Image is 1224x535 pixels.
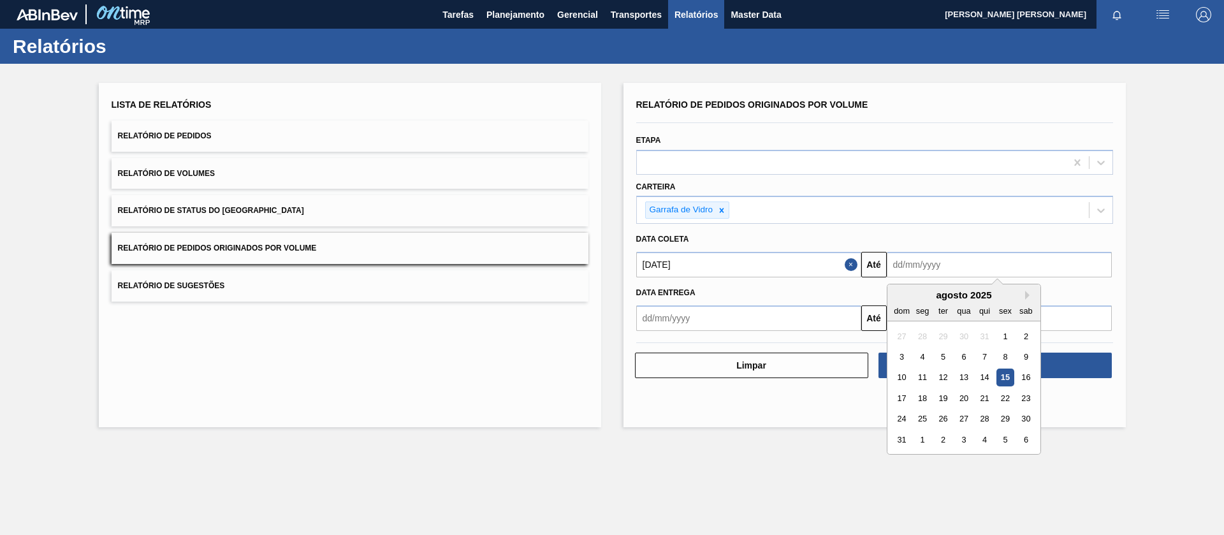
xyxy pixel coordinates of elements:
[112,195,588,226] button: Relatório de Status do [GEOGRAPHIC_DATA]
[914,411,931,428] div: Choose segunda-feira, 25 de agosto de 2025
[975,302,993,319] div: qui
[996,348,1014,365] div: Choose sexta-feira, 8 de agosto de 2025
[112,121,588,152] button: Relatório de Pedidos
[1017,431,1034,448] div: Choose sábado, 6 de setembro de 2025
[845,252,861,277] button: Close
[996,369,1014,386] div: Choose sexta-feira, 15 de agosto de 2025
[975,411,993,428] div: Choose quinta-feira, 28 de agosto de 2025
[955,302,972,319] div: qua
[996,411,1014,428] div: Choose sexta-feira, 29 de agosto de 2025
[893,348,910,365] div: Choose domingo, 3 de agosto de 2025
[118,281,225,290] span: Relatório de Sugestões
[636,235,689,244] span: Data coleta
[955,369,972,386] div: Choose quarta-feira, 13 de agosto de 2025
[887,252,1112,277] input: dd/mm/yyyy
[674,7,718,22] span: Relatórios
[934,411,951,428] div: Choose terça-feira, 26 de agosto de 2025
[731,7,781,22] span: Master Data
[893,369,910,386] div: Choose domingo, 10 de agosto de 2025
[1017,302,1034,319] div: sab
[891,326,1036,450] div: month 2025-08
[975,328,993,345] div: Not available quinta-feira, 31 de julho de 2025
[893,302,910,319] div: dom
[996,328,1014,345] div: Choose sexta-feira, 1 de agosto de 2025
[112,99,212,110] span: Lista de Relatórios
[1017,411,1034,428] div: Choose sábado, 30 de agosto de 2025
[996,302,1014,319] div: sex
[112,233,588,264] button: Relatório de Pedidos Originados por Volume
[636,182,676,191] label: Carteira
[975,348,993,365] div: Choose quinta-feira, 7 de agosto de 2025
[636,305,861,331] input: dd/mm/yyyy
[878,353,1112,378] button: Download
[893,411,910,428] div: Choose domingo, 24 de agosto de 2025
[893,431,910,448] div: Choose domingo, 31 de agosto de 2025
[934,369,951,386] div: Choose terça-feira, 12 de agosto de 2025
[893,390,910,407] div: Choose domingo, 17 de agosto de 2025
[1025,291,1034,300] button: Next Month
[636,99,868,110] span: Relatório de Pedidos Originados por Volume
[934,328,951,345] div: Not available terça-feira, 29 de julho de 2025
[975,431,993,448] div: Choose quinta-feira, 4 de setembro de 2025
[1155,7,1170,22] img: userActions
[975,390,993,407] div: Choose quinta-feira, 21 de agosto de 2025
[914,328,931,345] div: Not available segunda-feira, 28 de julho de 2025
[861,252,887,277] button: Até
[486,7,544,22] span: Planejamento
[112,270,588,302] button: Relatório de Sugestões
[1196,7,1211,22] img: Logout
[118,206,304,215] span: Relatório de Status do [GEOGRAPHIC_DATA]
[914,302,931,319] div: seg
[1017,328,1034,345] div: Choose sábado, 2 de agosto de 2025
[861,305,887,331] button: Até
[1017,348,1034,365] div: Choose sábado, 9 de agosto de 2025
[934,431,951,448] div: Choose terça-feira, 2 de setembro de 2025
[914,348,931,365] div: Choose segunda-feira, 4 de agosto de 2025
[118,169,215,178] span: Relatório de Volumes
[887,289,1040,300] div: agosto 2025
[112,158,588,189] button: Relatório de Volumes
[955,411,972,428] div: Choose quarta-feira, 27 de agosto de 2025
[636,288,696,297] span: Data entrega
[13,39,239,54] h1: Relatórios
[893,328,910,345] div: Not available domingo, 27 de julho de 2025
[934,302,951,319] div: ter
[442,7,474,22] span: Tarefas
[975,369,993,386] div: Choose quinta-feira, 14 de agosto de 2025
[934,348,951,365] div: Choose terça-feira, 5 de agosto de 2025
[118,244,317,253] span: Relatório de Pedidos Originados por Volume
[996,390,1014,407] div: Choose sexta-feira, 22 de agosto de 2025
[914,369,931,386] div: Choose segunda-feira, 11 de agosto de 2025
[1017,369,1034,386] div: Choose sábado, 16 de agosto de 2025
[557,7,598,22] span: Gerencial
[635,353,868,378] button: Limpar
[914,431,931,448] div: Choose segunda-feira, 1 de setembro de 2025
[955,348,972,365] div: Choose quarta-feira, 6 de agosto de 2025
[636,252,861,277] input: dd/mm/yyyy
[934,390,951,407] div: Choose terça-feira, 19 de agosto de 2025
[1096,6,1137,24] button: Notificações
[914,390,931,407] div: Choose segunda-feira, 18 de agosto de 2025
[955,390,972,407] div: Choose quarta-feira, 20 de agosto de 2025
[118,131,212,140] span: Relatório de Pedidos
[611,7,662,22] span: Transportes
[636,136,661,145] label: Etapa
[1017,390,1034,407] div: Choose sábado, 23 de agosto de 2025
[996,431,1014,448] div: Choose sexta-feira, 5 de setembro de 2025
[646,202,715,218] div: Garrafa de Vidro
[17,9,78,20] img: TNhmsLtSVTkK8tSr43FrP2fwEKptu5GPRR3wAAAABJRU5ErkJggg==
[955,431,972,448] div: Choose quarta-feira, 3 de setembro de 2025
[955,328,972,345] div: Not available quarta-feira, 30 de julho de 2025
